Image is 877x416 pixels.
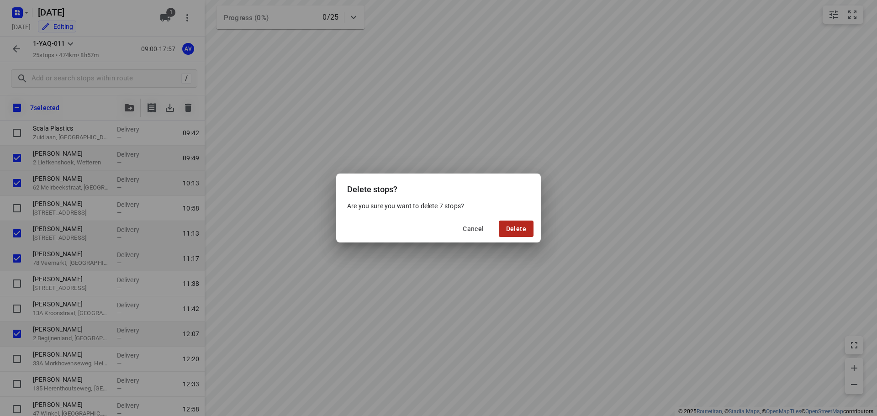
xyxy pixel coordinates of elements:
[499,221,534,237] button: Delete
[347,201,530,211] p: Are you sure you want to delete 7 stops?
[336,174,541,201] div: Delete stops?
[506,225,526,232] span: Delete
[463,225,484,232] span: Cancel
[455,221,491,237] button: Cancel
